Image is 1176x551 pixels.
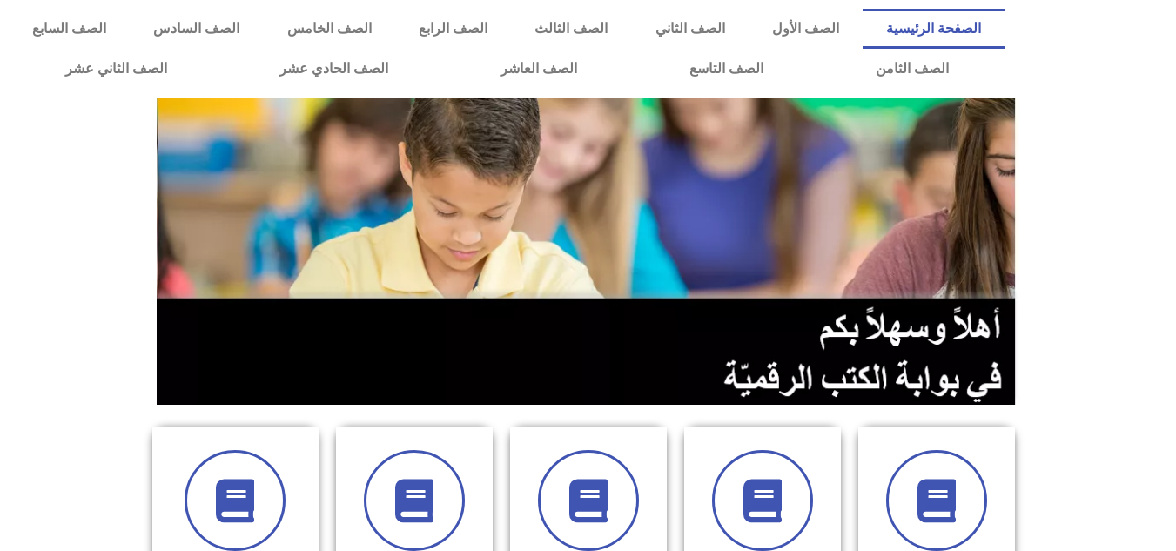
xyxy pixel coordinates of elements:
a: الصف التاسع [633,49,819,89]
a: الصفحة الرئيسية [863,9,1005,49]
a: الصف الخامس [264,9,395,49]
a: الصف الثامن [819,49,1005,89]
a: الصف السادس [130,9,263,49]
a: الصف الأول [749,9,863,49]
a: الصف الرابع [395,9,511,49]
a: الصف العاشر [444,49,633,89]
a: الصف الثالث [511,9,631,49]
a: الصف السابع [9,9,130,49]
a: الصف الثاني عشر [9,49,223,89]
a: الصف الحادي عشر [223,49,444,89]
a: الصف الثاني [632,9,749,49]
